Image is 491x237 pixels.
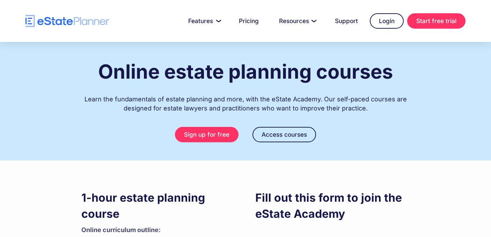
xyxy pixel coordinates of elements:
div: Learn the fundamentals of estate planning and more, with the eState Academy. Our self-paced cours... [81,88,410,113]
a: Start free trial [407,13,466,29]
a: Login [370,13,404,29]
a: Access courses [252,127,316,142]
h3: Fill out this form to join the eState Academy [255,190,410,222]
a: Pricing [230,14,267,28]
a: Resources [271,14,323,28]
a: Support [327,14,366,28]
a: Sign up for free [175,127,239,142]
a: home [25,15,109,27]
strong: Online curriculum outline: ‍ [81,226,161,234]
h3: 1-hour estate planning course [81,190,236,222]
a: Features [180,14,227,28]
h1: Online estate planning courses [98,61,393,82]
